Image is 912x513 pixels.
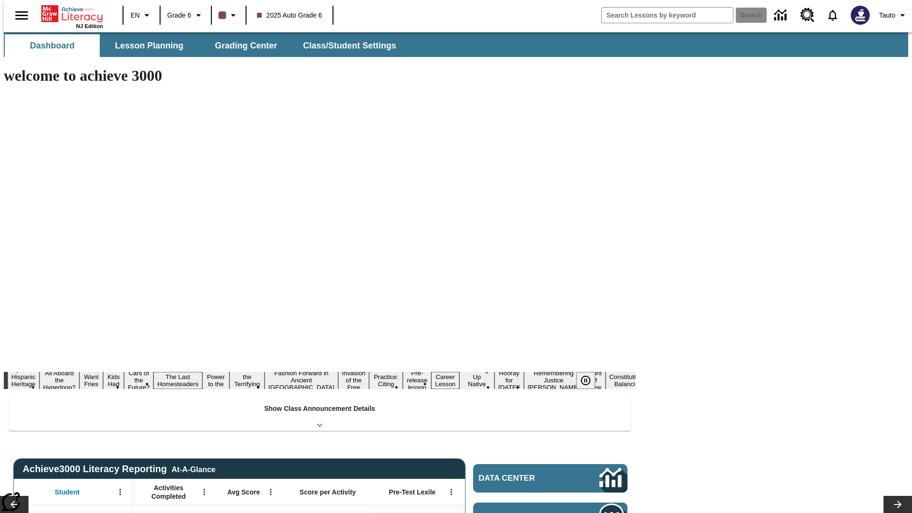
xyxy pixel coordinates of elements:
span: Grade 6 [167,10,191,20]
button: Lesson carousel, Next [883,496,912,513]
button: Slide 8 Attack of the Terrifying Tomatoes [229,365,265,396]
span: NJ Edition [76,23,103,29]
a: Notifications [820,3,845,28]
div: SubNavbar [4,34,405,57]
button: Profile/Settings [875,7,912,24]
button: Grading Center [199,34,294,57]
button: Pause [576,372,595,389]
button: Slide 7 Solar Power to the People [202,365,230,396]
button: Slide 10 The Invasion of the Free CD [338,361,370,399]
div: Show Class Announcement Details [9,398,631,431]
button: Open Menu [444,485,458,499]
span: Pre-Test Lexile [389,488,436,496]
button: Class/Student Settings [295,34,404,57]
button: Lesson Planning [102,34,197,57]
button: Open side menu [8,1,36,29]
button: Slide 11 Mixed Practice: Citing Evidence [369,365,403,396]
button: Slide 16 Remembering Justice O'Connor [524,368,584,392]
a: Resource Center, Will open in new tab [795,2,820,28]
span: EN [131,10,140,20]
button: Slide 9 Fashion Forward in Ancient Rome [265,368,338,392]
button: Slide 13 Career Lesson [431,372,459,389]
span: Activities Completed [137,484,200,501]
span: Tauto [879,10,895,20]
button: Grade: Grade 6, Select a grade [163,7,208,24]
span: Student [55,488,79,496]
button: Slide 6 The Last Homesteaders [153,372,202,389]
button: Slide 4 Dirty Jobs Kids Had To Do [103,358,124,403]
button: Slide 15 Hooray for Constitution Day! [494,368,524,392]
span: Avg Score [227,488,260,496]
div: SubNavbar [4,32,908,57]
a: Home [41,4,103,23]
span: Achieve3000 Literacy Reporting [23,464,216,475]
button: Slide 12 Pre-release lesson [403,368,431,392]
button: Slide 2 All Aboard the Hyperloop? [39,368,79,392]
button: Slide 18 The Constitution's Balancing Act [606,365,651,396]
button: Open Menu [197,485,211,499]
span: Data Center [479,474,568,483]
button: Slide 5 Cars of the Future? [124,368,153,392]
a: Data Center [473,464,627,493]
a: Data Center [769,2,795,28]
h1: welcome to achieve 3000 [4,67,636,85]
button: Dashboard [5,34,100,57]
span: 2025 Auto Grade 6 [257,10,323,20]
button: Language: EN, Select a language [126,7,157,24]
button: Open Menu [264,485,278,499]
button: Open Menu [113,485,127,499]
input: search field [602,8,733,23]
button: Class color is dark brown. Change class color [215,7,243,24]
button: Select a new avatar [845,3,875,28]
button: Slide 1 ¡Viva Hispanic Heritage Month! [8,365,39,396]
span: Score per Activity [300,488,356,496]
button: Slide 14 Cooking Up Native Traditions [459,365,494,396]
img: Avatar [851,6,870,25]
div: At-A-Glance [171,464,215,474]
p: Show Class Announcement Details [264,404,375,414]
div: Home [41,3,103,29]
div: Pause [576,372,605,389]
button: Slide 3 Do You Want Fries With That? [79,358,103,403]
